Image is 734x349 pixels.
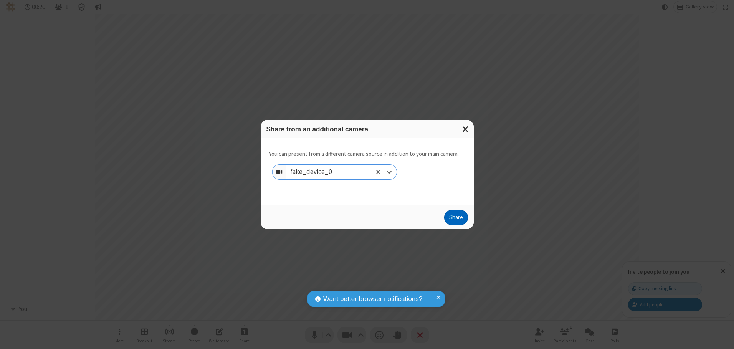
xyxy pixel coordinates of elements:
div: fake_device_0 [290,167,345,177]
span: Want better browser notifications? [323,294,422,304]
h3: Share from an additional camera [266,126,468,133]
p: You can present from a different camera source in addition to your main camera. [269,150,459,159]
button: Close modal [458,120,474,139]
button: Share [444,210,468,225]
